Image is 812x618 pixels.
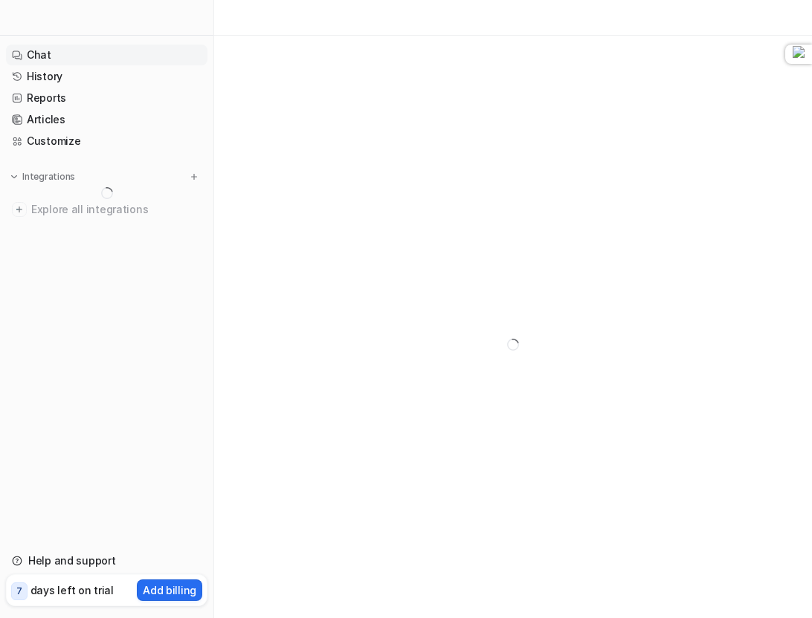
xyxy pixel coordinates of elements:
[30,582,114,598] p: days left on trial
[6,550,207,571] a: Help and support
[6,45,207,65] a: Chat
[137,579,202,601] button: Add billing
[143,582,196,598] p: Add billing
[9,172,19,182] img: expand menu
[6,131,207,152] a: Customize
[793,46,812,62] img: loops-logo
[31,198,202,221] span: Explore all integrations
[6,199,207,220] a: Explore all integrations
[12,202,27,217] img: explore all integrations
[6,88,207,108] a: Reports
[22,171,75,183] p: Integrations
[189,172,199,182] img: menu_add.svg
[16,585,22,598] p: 7
[6,169,80,184] button: Integrations
[6,109,207,130] a: Articles
[6,66,207,87] a: History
